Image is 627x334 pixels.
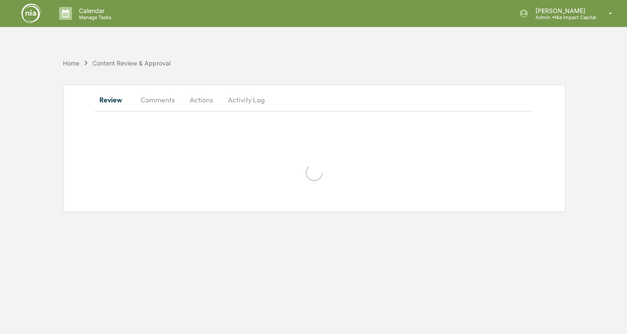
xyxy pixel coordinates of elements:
[95,89,134,110] button: Review
[134,89,182,110] button: Comments
[529,14,596,20] p: Admin • Nia Impact Capital
[221,89,272,110] button: Activity Log
[21,3,42,24] img: logo
[529,7,596,14] p: [PERSON_NAME]
[92,59,171,67] div: Content Review & Approval
[182,89,221,110] button: Actions
[72,7,116,14] p: Calendar
[63,59,79,67] div: Home
[72,14,116,20] p: Manage Tasks
[95,89,534,110] div: secondary tabs example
